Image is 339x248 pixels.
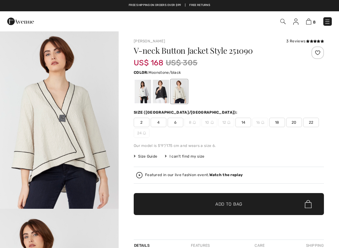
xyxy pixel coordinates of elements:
[165,154,204,159] div: I can't find my size
[151,118,166,127] span: 4
[202,118,217,127] span: 10
[134,39,165,43] a: [PERSON_NAME]
[7,15,34,28] img: 1ère Avenue
[134,118,149,127] span: 2
[171,80,187,103] div: Moonstone/black
[189,3,210,8] a: Free Returns
[143,132,146,135] img: ring-m.svg
[148,70,181,75] span: Moonstone/black
[324,19,331,25] img: Menu
[193,121,196,124] img: ring-m.svg
[313,20,316,24] span: 8
[293,19,299,25] img: My Info
[280,19,286,24] img: Search
[166,57,197,68] span: US$ 305
[134,52,163,67] span: US$ 168
[211,121,214,124] img: ring-m.svg
[129,3,181,8] a: Free shipping on orders over $99
[168,118,183,127] span: 6
[135,80,151,103] div: White/Black
[134,154,157,159] span: Size Guide
[185,3,186,8] span: |
[215,201,242,208] span: Add to Bag
[134,143,324,148] div: Our model is 5'9"/175 cm and wears a size 6.
[227,121,230,124] img: ring-m.svg
[306,19,311,24] img: Shopping Bag
[134,128,149,138] span: 24
[134,110,239,115] div: Size ([GEOGRAPHIC_DATA]/[GEOGRAPHIC_DATA]):
[7,18,34,24] a: 1ère Avenue
[218,118,234,127] span: 12
[286,118,302,127] span: 20
[235,118,251,127] span: 14
[153,80,169,103] div: Black/White
[269,118,285,127] span: 18
[306,18,316,25] a: 8
[303,118,319,127] span: 22
[185,118,200,127] span: 8
[261,121,264,124] img: ring-m.svg
[305,200,312,208] img: Bag.svg
[209,173,243,177] strong: Watch the replay
[286,38,324,44] div: 3 Reviews
[145,173,243,177] div: Featured in our live fashion event.
[134,70,148,75] span: Color:
[252,118,268,127] span: 16
[134,46,292,55] h1: V-neck Button Jacket Style 251090
[136,172,143,178] img: Watch the replay
[134,193,324,215] button: Add to Bag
